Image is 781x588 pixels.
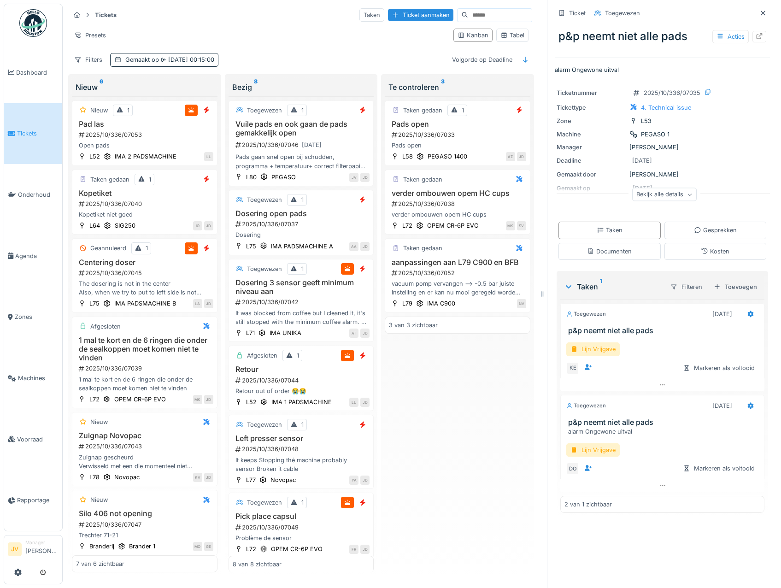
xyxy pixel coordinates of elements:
[271,545,323,553] div: OPEM CR-6P EVO
[555,24,770,48] div: p&p neemt niet alle pads
[644,88,700,97] div: 2025/10/336/07035
[4,409,62,470] a: Voorraad
[557,143,626,152] div: Manager
[428,152,467,161] div: PEGASO 1400
[566,462,579,475] div: DO
[349,476,358,485] div: YA
[15,252,59,260] span: Agenda
[389,141,526,150] div: Pads open
[566,342,620,356] div: Lijn Vrijgave
[18,190,59,199] span: Onderhoud
[204,473,213,482] div: JD
[349,398,358,407] div: LL
[458,31,488,40] div: Kanban
[247,351,277,360] div: Afgesloten
[193,299,202,308] div: LA
[17,129,59,138] span: Tickets
[159,56,214,63] span: [DATE] 00:15:00
[402,221,412,230] div: L72
[233,559,282,568] div: 8 van 8 zichtbaar
[149,175,151,184] div: 1
[204,221,213,230] div: JD
[235,445,370,453] div: 2025/10/336/07048
[247,420,282,429] div: Toegewezen
[349,545,358,554] div: FR
[568,326,760,335] h3: p&p neemt niet alle pads
[360,398,370,407] div: JD
[8,539,59,561] a: JV Manager[PERSON_NAME]
[4,225,62,287] a: Agenda
[557,117,626,125] div: Zone
[301,265,304,273] div: 1
[247,195,282,204] div: Toegewezen
[555,65,770,74] p: alarm Ongewone uitval
[403,175,442,184] div: Taken gedaan
[204,395,213,404] div: JD
[301,420,304,429] div: 1
[566,362,579,375] div: KE
[679,462,758,475] div: Markeren als voltooid
[76,120,213,129] h3: Pad las
[78,130,213,139] div: 2025/10/336/07053
[270,476,296,484] div: Novopac
[566,310,606,318] div: Toegewezen
[233,365,370,374] h3: Retour
[90,175,129,184] div: Taken gedaan
[193,395,202,404] div: MK
[233,209,370,218] h3: Dosering open pads
[233,230,370,239] div: Dosering
[100,82,103,93] sup: 6
[605,9,640,18] div: Toegewezen
[712,30,749,43] div: Acties
[302,141,322,149] div: [DATE]
[568,418,760,427] h3: p&p neemt niet alle pads
[89,221,100,230] div: L64
[247,265,282,273] div: Toegewezen
[403,244,442,253] div: Taken gedaan
[114,473,140,482] div: Novopac
[233,120,370,137] h3: Vuile pads en ook gaan de pads gemakkelijk open
[566,402,606,410] div: Toegewezen
[402,299,412,308] div: L79
[641,103,691,112] div: 4. Technical issue
[391,200,526,208] div: 2025/10/336/07038
[233,512,370,521] h3: Pick place capsul
[76,559,124,568] div: 7 van 6 zichtbaar
[90,417,108,426] div: Nieuw
[235,298,370,306] div: 2025/10/336/07042
[403,106,442,115] div: Taken gedaan
[679,362,758,374] div: Markeren als voltooid
[360,329,370,338] div: JD
[4,470,62,531] a: Rapportage
[76,453,213,470] div: Zuignap gescheurd Verwisseld met een die momenteel niet gebruikt wordt
[566,443,620,457] div: Lijn Vrijgave
[701,247,729,256] div: Kosten
[235,139,370,151] div: 2025/10/336/07046
[193,542,202,551] div: MO
[564,500,612,509] div: 2 van 1 zichtbaar
[271,242,333,251] div: IMA PADSMACHINE A
[125,55,214,64] div: Gemaakt op
[129,542,155,551] div: Brander 1
[557,143,768,152] div: [PERSON_NAME]
[349,242,358,251] div: AA
[233,278,370,296] h3: Dosering 3 sensor geeft minimum niveau aan
[557,88,626,97] div: Ticketnummer
[246,242,256,251] div: L75
[89,299,100,308] div: L75
[632,188,697,201] div: Bekijk alle details
[557,130,626,139] div: Machine
[587,247,632,256] div: Documenten
[517,221,526,230] div: SV
[89,542,114,551] div: Branderij
[233,434,370,443] h3: Left presser sensor
[597,226,622,235] div: Taken
[204,299,213,308] div: JD
[391,130,526,139] div: 2025/10/336/07033
[76,375,213,393] div: 1 mal te kort en de 6 ringen die onder de sealkoppen moet komen niet te vinden
[193,473,202,482] div: KV
[389,321,438,329] div: 3 van 3 zichtbaar
[564,281,663,292] div: Taken
[254,82,258,93] sup: 8
[127,106,129,115] div: 1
